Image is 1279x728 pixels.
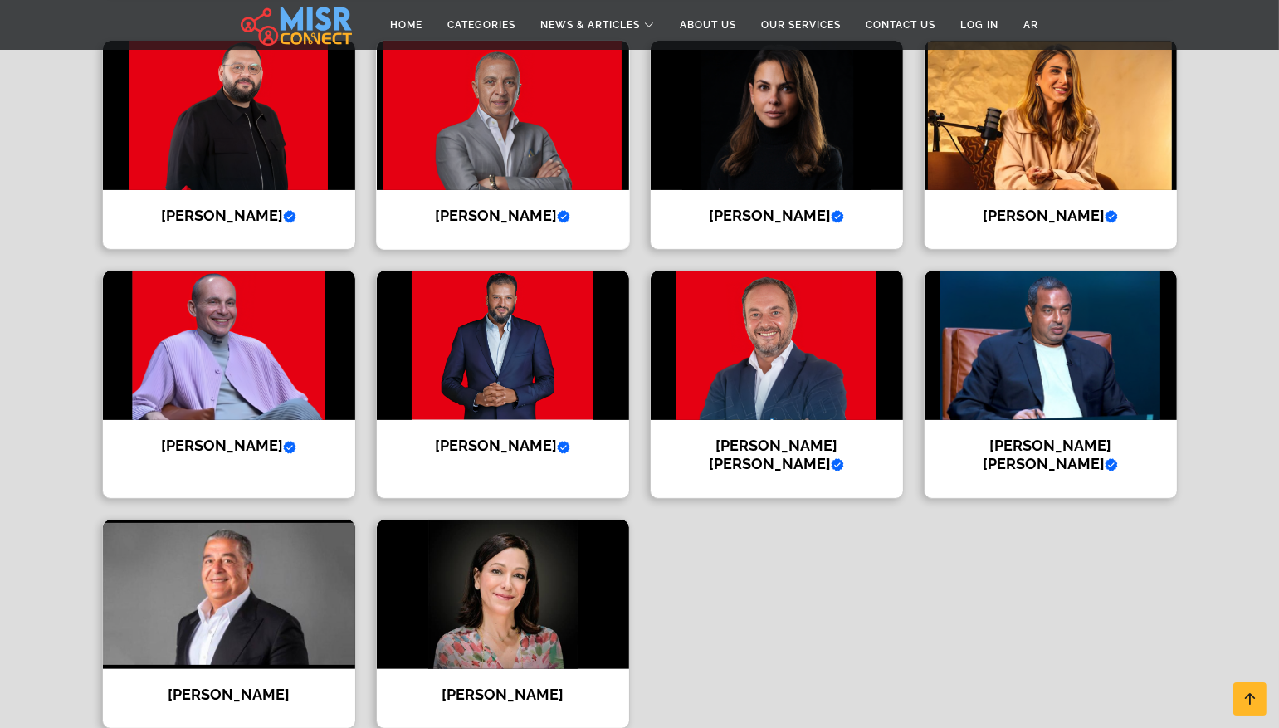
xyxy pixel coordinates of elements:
a: Ahmed El Sewedy [PERSON_NAME] [366,40,640,251]
img: Hilda Louca [651,41,903,190]
span: News & Articles [540,17,640,32]
h4: [PERSON_NAME] [389,437,617,455]
a: News & Articles [528,9,667,41]
a: Contact Us [853,9,948,41]
img: Mona Ataya [377,520,629,669]
h4: [PERSON_NAME] [PERSON_NAME] [663,437,891,472]
a: Log in [948,9,1011,41]
svg: Verified account [1105,210,1118,223]
h4: [PERSON_NAME] [389,686,617,704]
img: Yassin Mansour [103,520,355,669]
h4: [PERSON_NAME] [389,207,617,225]
a: Hilda Louca [PERSON_NAME] [640,40,914,251]
img: Mohamed Farouk [103,271,355,420]
h4: [PERSON_NAME] [115,207,343,225]
h4: [PERSON_NAME] [PERSON_NAME] [937,437,1164,472]
svg: Verified account [831,458,844,471]
h4: [PERSON_NAME] [115,437,343,455]
img: Ahmed El Sewedy [377,41,629,190]
a: Our Services [749,9,853,41]
svg: Verified account [283,441,296,454]
img: Dina Ghabbour [925,41,1177,190]
img: main.misr_connect [241,4,352,46]
img: Ahmed Tarek Khalil [651,271,903,420]
a: Ayman Mamdouh Abbas [PERSON_NAME] [366,270,640,498]
h4: [PERSON_NAME] [937,207,1164,225]
a: About Us [667,9,749,41]
a: Abdullah Salam [PERSON_NAME] [92,40,366,251]
img: Mohamed Ismail Mansour [925,271,1177,420]
svg: Verified account [283,210,296,223]
img: Ayman Mamdouh Abbas [377,271,629,420]
a: AR [1011,9,1051,41]
img: Abdullah Salam [103,41,355,190]
a: Dina Ghabbour [PERSON_NAME] [914,40,1188,251]
svg: Verified account [831,210,844,223]
a: Categories [435,9,528,41]
svg: Verified account [557,210,570,223]
a: Mohamed Ismail Mansour [PERSON_NAME] [PERSON_NAME] [914,270,1188,498]
a: Ahmed Tarek Khalil [PERSON_NAME] [PERSON_NAME] [640,270,914,498]
a: Home [378,9,435,41]
svg: Verified account [1105,458,1118,471]
svg: Verified account [557,441,570,454]
h4: [PERSON_NAME] [115,686,343,704]
a: Mohamed Farouk [PERSON_NAME] [92,270,366,498]
h4: [PERSON_NAME] [663,207,891,225]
